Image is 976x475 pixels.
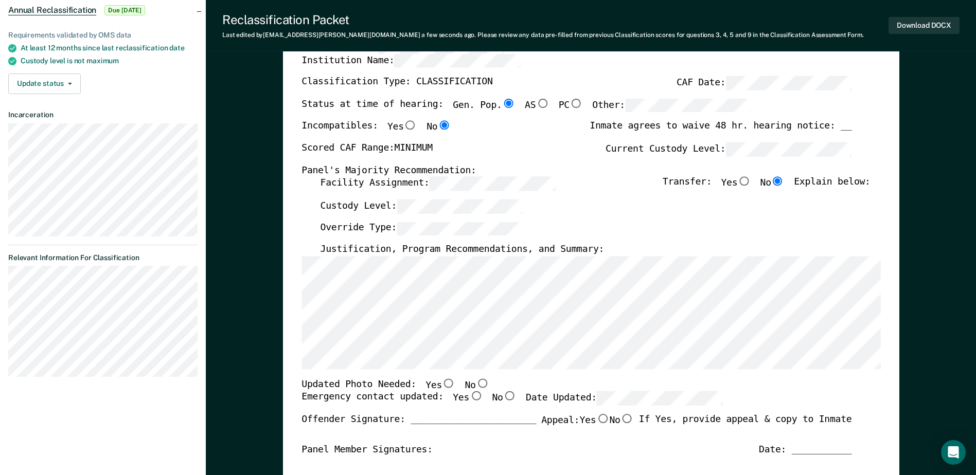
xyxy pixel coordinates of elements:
[579,414,609,427] label: Yes
[541,414,634,435] label: Appeal:
[677,76,851,90] label: CAF Date:
[421,31,474,39] span: a few seconds ago
[222,12,864,27] div: Reclassification Packet
[442,378,455,388] input: Yes
[8,111,198,119] dt: Incarceration
[737,177,751,186] input: Yes
[606,142,851,156] label: Current Custody Level:
[394,53,520,67] input: Institution Name:
[301,165,851,177] div: Panel's Majority Recommendation:
[301,53,520,67] label: Institution Name:
[425,378,455,392] label: Yes
[625,99,751,113] input: Other:
[503,392,516,401] input: No
[492,392,516,406] label: No
[592,99,751,113] label: Other:
[663,177,871,199] div: Transfer: Explain below:
[596,414,609,423] input: Yes
[104,5,145,15] span: Due [DATE]
[453,99,516,113] label: Gen. Pop.
[86,57,119,65] span: maximum
[526,392,723,406] label: Date Updated:
[397,222,523,235] input: Override Type:
[169,44,184,52] span: date
[387,121,417,134] label: Yes
[320,199,523,213] label: Custody Level:
[771,177,785,186] input: No
[301,142,433,156] label: Scored CAF Range: MINIMUM
[427,121,451,134] label: No
[558,99,582,113] label: PC
[609,414,633,427] label: No
[525,99,549,113] label: AS
[760,177,784,191] label: No
[725,142,851,156] input: Current Custody Level:
[8,31,198,40] div: Requirements validated by OMS data
[475,378,489,388] input: No
[502,99,515,108] input: Gen. Pop.
[8,5,96,15] span: Annual Reclassification
[21,57,198,65] div: Custody level is not
[437,121,451,130] input: No
[8,253,198,262] dt: Relevant Information For Classification
[301,392,723,414] div: Emergency contact updated:
[301,414,851,444] div: Offender Signature: _______________________ If Yes, provide appeal & copy to Inmate
[469,392,483,401] input: Yes
[21,44,198,52] div: At least 12 months since last reclassification
[320,177,555,191] label: Facility Assignment:
[301,76,492,90] label: Classification Type: CLASSIFICATION
[301,378,489,392] div: Updated Photo Needed:
[889,17,960,34] button: Download DOCX
[8,74,81,94] button: Update status
[759,444,851,456] div: Date: ___________
[941,440,966,465] div: Open Intercom Messenger
[397,199,523,213] input: Custody Level:
[403,121,417,130] input: Yes
[536,99,549,108] input: AS
[320,244,604,257] label: Justification, Program Recommendations, and Summary:
[222,31,864,39] div: Last edited by [EMAIL_ADDRESS][PERSON_NAME][DOMAIN_NAME] . Please review any data pre-filled from...
[590,121,851,142] div: Inmate agrees to waive 48 hr. hearing notice: __
[721,177,751,191] label: Yes
[301,99,751,121] div: Status at time of hearing:
[429,177,555,191] input: Facility Assignment:
[301,444,433,456] div: Panel Member Signatures:
[320,222,523,235] label: Override Type:
[453,392,483,406] label: Yes
[465,378,489,392] label: No
[620,414,633,423] input: No
[725,76,851,90] input: CAF Date:
[597,392,723,406] input: Date Updated:
[301,121,451,142] div: Incompatibles:
[570,99,583,108] input: PC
